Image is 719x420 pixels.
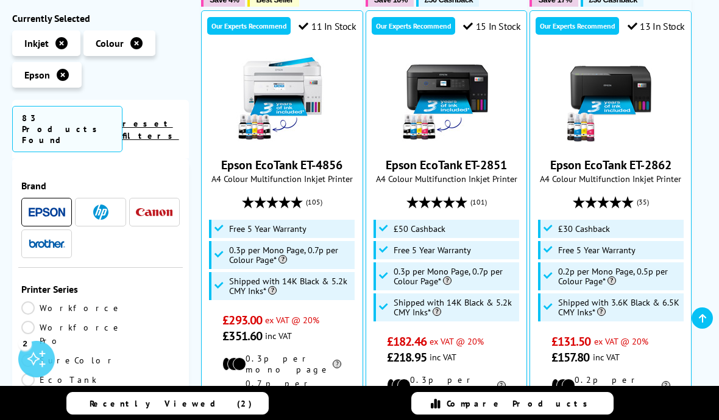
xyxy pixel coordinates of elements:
[93,205,108,220] img: HP
[265,314,319,326] span: ex VAT @ 20%
[372,17,455,35] div: Our Experts Recommend
[207,17,291,35] div: Our Experts Recommend
[430,335,484,347] span: ex VAT @ 20%
[222,312,262,328] span: £293.00
[24,37,49,49] span: Inkjet
[387,334,427,349] span: £182.46
[550,157,671,173] a: Epson EcoTank ET-2862
[387,349,427,365] span: £218.95
[229,276,352,296] span: Shipped with 14K Black & 5.2k CMY Inks*
[394,224,445,234] span: £50 Cashback
[236,135,328,147] a: Epson EcoTank ET-4856
[21,180,180,192] span: Brand
[299,20,356,32] div: 11 In Stock
[90,398,252,409] span: Recently Viewed (2)
[637,191,649,214] span: (35)
[594,335,648,347] span: ex VAT @ 20%
[536,17,619,35] div: Our Experts Recommend
[136,208,172,216] img: Canon
[29,236,65,251] a: Brother
[24,69,50,81] span: Epson
[386,157,507,173] a: Epson EcoTank ET-2851
[21,321,122,348] a: Workforce Pro
[222,353,341,375] li: 0.3p per mono page
[394,245,471,255] span: Free 5 Year Warranty
[21,283,180,295] span: Printer Series
[372,173,521,184] span: A4 Colour Multifunction Inkjet Printer
[12,106,122,152] span: 83 Products Found
[551,374,670,396] li: 0.2p per mono page
[18,337,32,350] div: 2
[558,267,681,286] span: 0.2p per Mono Page, 0.5p per Colour Page*
[66,392,269,415] a: Recently Viewed (2)
[551,334,591,349] span: £131.50
[565,135,656,147] a: Epson EcoTank ET-2862
[229,245,352,265] span: 0.3p per Mono Page, 0.7p per Colour Page*
[463,20,520,32] div: 15 In Stock
[21,301,122,315] a: Workforce
[628,20,685,32] div: 13 In Stock
[394,298,516,317] span: Shipped with 14K Black & 5.2k CMY Inks*
[29,208,65,217] img: Epson
[122,118,179,141] a: reset filters
[136,205,172,220] a: Canon
[221,157,342,173] a: Epson EcoTank ET-4856
[265,330,292,341] span: inc VAT
[306,191,322,214] span: (105)
[387,374,506,396] li: 0.3p per mono page
[21,354,116,367] a: SureColor
[236,54,328,145] img: Epson EcoTank ET-4856
[401,135,492,147] a: Epson EcoTank ET-2851
[536,173,685,184] span: A4 Colour Multifunction Inkjet Printer
[558,298,681,317] span: Shipped with 3.6K Black & 6.5K CMY Inks*
[470,191,487,214] span: (101)
[82,205,119,220] a: HP
[29,205,65,220] a: Epson
[401,54,492,145] img: Epson EcoTank ET-2851
[229,224,306,234] span: Free 5 Year Warranty
[551,349,590,365] span: £157.80
[208,173,356,184] span: A4 Colour Multifunction Inkjet Printer
[96,37,124,49] span: Colour
[430,351,456,363] span: inc VAT
[21,373,101,387] a: EcoTank
[565,54,656,145] img: Epson EcoTank ET-2862
[222,378,341,411] li: 0.7p per colour page
[558,245,636,255] span: Free 5 Year Warranty
[411,392,614,415] a: Compare Products
[558,224,610,234] span: £30 Cashback
[447,398,594,409] span: Compare Products
[593,351,620,363] span: inc VAT
[394,267,516,286] span: 0.3p per Mono Page, 0.7p per Colour Page*
[12,12,189,24] div: Currently Selected
[29,239,65,248] img: Brother
[222,328,262,344] span: £351.60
